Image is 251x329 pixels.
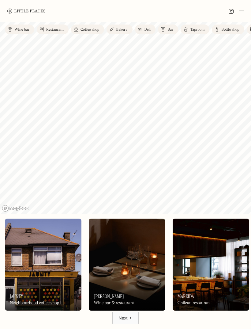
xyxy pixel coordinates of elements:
a: Bottle shop [212,25,244,34]
a: Mapbox homepage [2,205,29,212]
div: Deli [144,28,151,32]
a: Restaurant [37,25,69,34]
a: Bar [158,25,178,34]
a: LunaLuna[PERSON_NAME]Wine bar & restaurant [89,219,165,311]
img: Jaunty [5,219,81,311]
a: Next Page [112,312,139,324]
a: Taproom [181,25,209,34]
div: Wine bar [14,28,29,32]
div: Taproom [190,28,204,32]
a: Wine bar [5,25,34,34]
div: Coffee shop [81,28,99,32]
img: Mareida [173,219,249,311]
div: Bar [167,28,173,32]
h3: Mareida [178,293,194,299]
a: Bakery [107,25,132,34]
h3: [PERSON_NAME] [94,293,124,299]
div: Next [119,315,128,321]
a: Deli [135,25,156,34]
a: MareidaMareidaMareidaChilean restaurant [173,219,249,311]
h3: Jaunty [10,293,23,299]
a: JauntyJauntyJauntyNeighbourhood coffee shop [5,219,81,311]
div: Restaurant [46,28,64,32]
div: Bakery [116,28,127,32]
div: Bottle shop [221,28,239,32]
a: Coffee shop [71,25,104,34]
div: Wine bar & restaurant [94,300,134,306]
div: Chilean restaurant [178,300,211,306]
div: Neighbourhood coffee shop [10,300,59,306]
img: Luna [89,219,165,311]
